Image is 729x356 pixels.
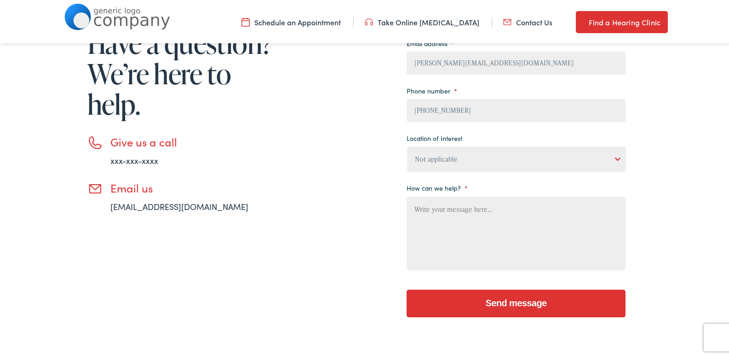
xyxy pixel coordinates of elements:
h3: Give us a call [110,134,276,147]
a: [EMAIL_ADDRESS][DOMAIN_NAME] [110,199,248,210]
h3: Email us [110,180,276,193]
a: Take Online [MEDICAL_DATA] [365,15,479,25]
a: Schedule an Appointment [241,15,341,25]
a: Contact Us [503,15,552,25]
img: utility icon [365,15,373,25]
label: How can we help? [407,182,468,190]
input: example@email.com [407,50,626,73]
label: Phone number [407,85,457,93]
img: utility icon [241,15,250,25]
input: Send message [407,288,626,315]
a: xxx-xxx-xxxx [110,153,158,164]
a: Find a Hearing Clinic [576,9,668,31]
img: utility icon [576,15,584,26]
img: utility icon [503,15,511,25]
label: Location of Interest [407,132,462,140]
label: Email address [407,37,454,46]
input: (XXX) XXX - XXXX [407,97,626,120]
